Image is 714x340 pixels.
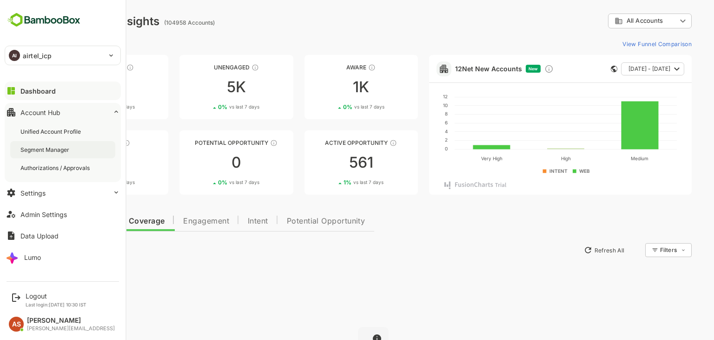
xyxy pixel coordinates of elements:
div: Discover new ICP-fit accounts showing engagement — via intent surges, anonymous website visits, L... [512,64,521,74]
button: Dashboard [5,82,121,100]
span: Data Quality and Coverage [32,218,132,225]
text: 2 [412,137,415,143]
div: This card does not support filter and segments [578,66,585,72]
button: [DATE] - [DATE] [588,62,652,75]
div: [PERSON_NAME] [27,317,115,325]
span: New [496,66,505,71]
div: Potential Opportunity [147,139,260,146]
div: These accounts are MQAs and can be passed on to Inside Sales [238,139,245,147]
div: Unengaged [147,64,260,71]
div: 0 % [185,179,227,186]
p: Last login: [DATE] 10:30 IST [26,302,86,307]
div: 1K [272,80,385,95]
text: 12 [410,94,415,99]
div: Logout [26,292,86,300]
div: 0 % [185,103,227,110]
div: Engaged [22,139,136,146]
div: Segment Manager [20,146,71,154]
text: 0 [412,146,415,151]
span: Potential Opportunity [254,218,333,225]
a: 12Net New Accounts [423,65,489,73]
div: Account Hub [20,109,60,116]
button: View Funnel Comparison [586,36,659,51]
div: AS [9,317,24,332]
div: Settings [20,189,46,197]
div: Unified Account Profile [20,128,83,136]
span: vs last 7 days [322,103,352,110]
div: Aware [272,64,385,71]
text: 6 [412,120,415,125]
span: vs last 7 days [197,103,227,110]
text: High [529,156,538,162]
div: Data Upload [20,232,59,240]
button: Data Upload [5,226,121,245]
button: Refresh All [547,243,596,258]
text: 8 [412,111,415,116]
div: These accounts have open opportunities which might be at any of the Sales Stages [357,139,364,147]
a: Potential OpportunityThese accounts are MQAs and can be passed on to Inside Sales00%vs last 7 days [147,130,260,195]
div: 1 % [311,179,351,186]
a: Active OpportunityThese accounts have open opportunities which might be at any of the Sales Stage... [272,130,385,195]
span: vs last 7 days [321,179,351,186]
div: 98K [22,80,136,95]
div: 0 % [61,179,102,186]
button: Lumo [5,248,121,266]
button: New Insights [22,242,90,258]
div: Authorizations / Approvals [20,164,92,172]
img: BambooboxFullLogoMark.5f36c76dfaba33ec1ec1367b70bb1252.svg [5,11,83,29]
span: Intent [215,218,236,225]
div: [PERSON_NAME][EMAIL_ADDRESS] [27,326,115,332]
div: 561 [272,155,385,170]
div: Dashboard [20,87,56,95]
ag: (104958 Accounts) [132,19,185,26]
div: Unreached [22,64,136,71]
span: Engagement [151,218,197,225]
div: Lumo [24,253,41,261]
div: 0 [147,155,260,170]
div: 0 % [61,103,102,110]
div: These accounts have just entered the buying cycle and need further nurturing [336,64,343,71]
span: [DATE] - [DATE] [596,63,638,75]
div: 0 % [311,103,352,110]
a: UnengagedThese accounts have not shown enough engagement and need nurturing5K0%vs last 7 days [147,55,260,119]
span: vs last 7 days [72,179,102,186]
a: UnreachedThese accounts have not been engaged with for a defined time period98K0%vs last 7 days [22,55,136,119]
text: Medium [599,156,616,161]
div: These accounts are warm, further nurturing would qualify them to MQAs [90,139,98,147]
div: These accounts have not shown enough engagement and need nurturing [219,64,226,71]
div: Admin Settings [20,211,67,218]
div: These accounts have not been engaged with for a defined time period [94,64,101,71]
text: WEB [547,168,558,174]
span: vs last 7 days [197,179,227,186]
span: All Accounts [594,17,630,24]
div: 5K [147,80,260,95]
text: 4 [412,129,415,134]
button: Admin Settings [5,205,121,224]
div: AIairtel_icp [5,46,120,65]
div: Filters [627,242,659,258]
span: vs last 7 days [72,103,102,110]
p: airtel_icp [23,51,52,61]
div: Active Opportunity [272,139,385,146]
div: Dashboard Insights [22,14,127,28]
a: EngagedThese accounts are warm, further nurturing would qualify them to MQAs00%vs last 7 days [22,130,136,195]
a: AwareThese accounts have just entered the buying cycle and need further nurturing1K0%vs last 7 days [272,55,385,119]
text: Very High [449,156,470,162]
div: AI [9,50,20,61]
div: Filters [628,246,644,253]
div: All Accounts [582,17,644,25]
button: Account Hub [5,103,121,122]
button: Settings [5,184,121,202]
text: 10 [410,102,415,108]
div: All Accounts [575,12,659,30]
div: 0 [22,155,136,170]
